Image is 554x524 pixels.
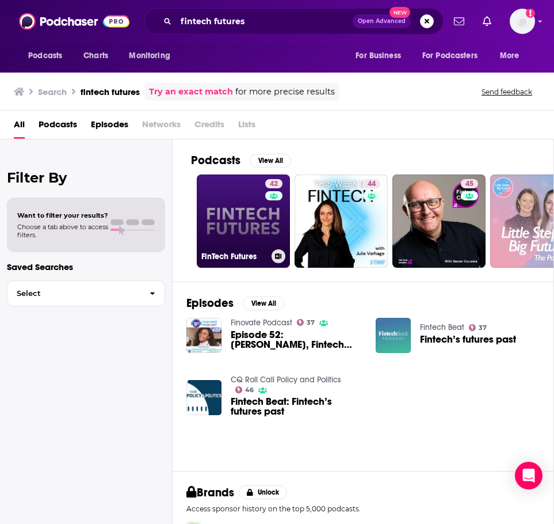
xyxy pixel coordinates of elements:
a: 37 [469,324,487,331]
a: 42 [265,179,282,188]
span: For Podcasters [422,48,477,64]
button: Select [7,280,165,306]
button: Send feedback [478,87,536,97]
button: open menu [347,45,415,67]
span: Networks [142,115,181,139]
span: Podcasts [28,48,62,64]
div: Search podcasts, credits, & more... [144,8,444,35]
button: Show profile menu [510,9,535,34]
h3: FinTech Futures [201,252,267,261]
a: Fintech’s futures past [420,335,516,344]
a: 46 [235,386,254,393]
span: Logged in as nbaderrubenstein [510,9,535,34]
a: PodcastsView All [191,153,291,168]
a: Fintech Beat [420,322,464,332]
button: Open AdvancedNew [353,14,411,28]
a: CQ Roll Call Policy and Politics [231,375,341,385]
span: 37 [307,320,315,325]
button: open menu [20,45,77,67]
h2: Brands [186,485,234,500]
h2: Episodes [186,296,234,310]
a: 37 [297,319,315,326]
a: Charts [76,45,115,67]
span: Choose a tab above to access filters. [17,223,108,239]
h3: fintech futures [81,86,140,97]
span: Credits [194,115,224,139]
a: Episodes [91,115,128,139]
a: 42FinTech Futures [197,174,290,268]
span: New [389,7,410,18]
img: User Profile [510,9,535,34]
img: Podchaser - Follow, Share and Rate Podcasts [19,10,129,32]
span: Lists [238,115,255,139]
a: 45 [461,179,478,188]
button: open menu [492,45,534,67]
span: Open Advanced [358,18,406,24]
a: Fintech Beat: Fintech’s futures past [231,397,362,416]
svg: Add a profile image [526,9,535,18]
span: for more precise results [235,85,335,98]
span: Episode 52: [PERSON_NAME], Fintech Futures [231,330,362,350]
p: Access sponsor history on the top 5,000 podcasts. [186,504,540,513]
a: 44 [295,174,388,268]
span: 45 [465,179,473,190]
img: Fintech Beat: Fintech’s futures past [186,380,221,415]
button: View All [250,154,291,168]
span: For Business [356,48,401,64]
span: 44 [368,179,376,190]
button: open menu [121,45,185,67]
a: Show notifications dropdown [478,12,496,31]
button: View All [243,297,284,310]
h2: Podcasts [191,153,240,168]
span: Monitoring [129,48,170,64]
a: Try an exact match [149,85,233,98]
span: 42 [270,179,278,190]
button: open menu [415,45,494,67]
h3: Search [38,86,67,97]
span: More [500,48,519,64]
a: 44 [363,179,380,188]
a: Show notifications dropdown [449,12,469,31]
img: Fintech’s futures past [376,318,411,353]
div: Open Intercom Messenger [515,462,542,489]
a: Podcasts [39,115,77,139]
p: Saved Searches [7,261,165,272]
span: 37 [479,325,487,331]
input: Search podcasts, credits, & more... [176,12,353,31]
a: All [14,115,25,139]
span: 46 [245,388,254,393]
a: EpisodesView All [186,296,284,310]
a: 45 [392,174,486,268]
button: Unlock [239,485,288,499]
span: Charts [83,48,108,64]
img: Episode 52: Sharon Kimathi, Fintech Futures [186,318,221,353]
h2: Filter By [7,169,165,186]
a: Episode 52: Sharon Kimathi, Fintech Futures [231,330,362,350]
span: Want to filter your results? [17,211,108,219]
span: Select [7,290,140,297]
a: Finovate Podcast [231,318,292,328]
